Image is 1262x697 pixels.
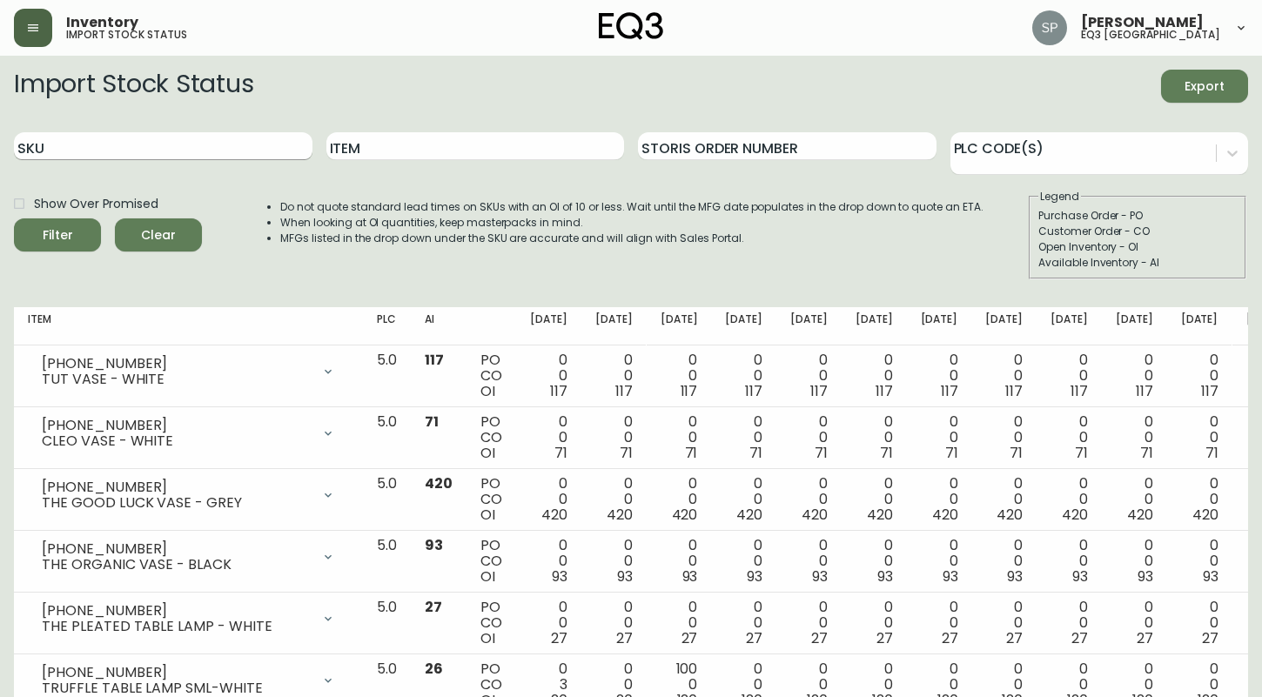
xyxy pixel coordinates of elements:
div: 0 0 [1116,352,1153,399]
span: 93 [1072,566,1088,586]
span: 420 [867,505,893,525]
div: 0 0 [921,414,958,461]
div: 0 0 [530,414,567,461]
div: 0 0 [921,476,958,523]
td: 5.0 [363,593,411,654]
h5: import stock status [66,30,187,40]
div: 0 0 [725,600,762,647]
span: 27 [616,628,633,648]
div: 0 0 [530,352,567,399]
span: Export [1175,76,1234,97]
div: [PHONE_NUMBER] [42,418,311,433]
div: [PHONE_NUMBER]THE ORGANIC VASE - BLACK [28,538,349,576]
div: 0 0 [1181,538,1218,585]
span: 93 [552,566,567,586]
div: 0 0 [661,600,698,647]
div: 0 0 [985,600,1023,647]
span: 71 [1140,443,1153,463]
span: 117 [745,381,762,401]
span: 117 [681,381,698,401]
button: Clear [115,218,202,251]
div: 0 0 [921,600,958,647]
span: Inventory [66,16,138,30]
div: THE GOOD LUCK VASE - GREY [42,495,311,511]
div: 0 0 [1181,414,1218,461]
div: THE PLEATED TABLE LAMP - WHITE [42,619,311,634]
span: 27 [1006,628,1023,648]
th: [DATE] [776,307,842,345]
div: PO CO [480,476,502,523]
div: 0 0 [985,538,1023,585]
span: OI [480,505,495,525]
div: 0 0 [595,600,633,647]
span: 71 [815,443,828,463]
div: 0 0 [1181,476,1218,523]
div: [PHONE_NUMBER] [42,356,311,372]
div: 0 0 [985,414,1023,461]
th: [DATE] [1167,307,1232,345]
div: 0 0 [1051,414,1088,461]
span: OI [480,566,495,586]
span: 27 [1202,628,1218,648]
img: logo [599,12,663,40]
img: 25c0ecf8c5ed261b7fd55956ee48612f [1032,10,1067,45]
span: 117 [1071,381,1088,401]
span: 93 [747,566,762,586]
span: 93 [1203,566,1218,586]
div: 0 0 [725,414,762,461]
div: CLEO VASE - WHITE [42,433,311,449]
span: 420 [1127,505,1153,525]
h2: Import Stock Status [14,70,253,103]
span: 71 [880,443,893,463]
div: [PHONE_NUMBER] [42,603,311,619]
th: [DATE] [1037,307,1102,345]
span: 420 [932,505,958,525]
span: 117 [941,381,958,401]
div: THE ORGANIC VASE - BLACK [42,557,311,573]
span: 71 [685,443,698,463]
span: 117 [1136,381,1153,401]
li: MFGs listed in the drop down under the SKU are accurate and will align with Sales Portal. [280,231,983,246]
div: Available Inventory - AI [1038,255,1237,271]
span: [PERSON_NAME] [1081,16,1204,30]
span: 27 [681,628,698,648]
div: 0 0 [790,538,828,585]
div: 0 0 [985,476,1023,523]
div: 0 0 [921,538,958,585]
span: 420 [1062,505,1088,525]
button: Export [1161,70,1248,103]
div: TRUFFLE TABLE LAMP SML-WHITE [42,680,311,696]
div: 0 0 [1051,538,1088,585]
span: 93 [425,535,443,555]
div: 0 0 [725,476,762,523]
th: AI [411,307,467,345]
span: 71 [554,443,567,463]
th: [DATE] [647,307,712,345]
span: OI [480,381,495,401]
th: Item [14,307,363,345]
span: 420 [425,473,453,493]
span: 27 [425,597,442,617]
span: 71 [749,443,762,463]
div: 0 0 [725,352,762,399]
span: Clear [129,225,188,246]
div: 0 0 [1051,600,1088,647]
span: 420 [802,505,828,525]
span: 27 [746,628,762,648]
span: 71 [945,443,958,463]
span: 117 [425,350,444,370]
div: 0 0 [985,352,1023,399]
span: Show Over Promised [34,195,158,213]
div: 0 0 [661,414,698,461]
span: OI [480,443,495,463]
span: 27 [551,628,567,648]
span: 93 [617,566,633,586]
th: [DATE] [516,307,581,345]
div: 0 0 [790,476,828,523]
span: 93 [877,566,893,586]
span: 27 [1137,628,1153,648]
span: OI [480,628,495,648]
div: 0 0 [856,538,893,585]
span: 27 [811,628,828,648]
div: Purchase Order - PO [1038,208,1237,224]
